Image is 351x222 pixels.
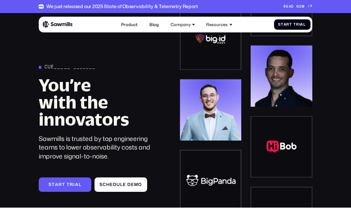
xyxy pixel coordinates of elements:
a: Scheduledemo [94,177,147,192]
span: r [58,182,62,187]
span: m [134,182,138,187]
span: h [106,182,110,187]
span: S [49,182,52,187]
span: o [138,182,142,187]
div: Company [171,22,191,27]
span: a [300,23,303,27]
span: i [73,182,75,187]
span: l [303,23,306,27]
span: e [123,182,126,187]
div: cuE_____ _______ [45,64,95,70]
span: r [70,182,73,187]
a: READNOW [283,5,312,9]
img: BigID White logo [195,32,226,44]
h1: You’re with the innovators [39,77,162,128]
span: S [278,23,281,27]
a: Starttrial [39,177,91,192]
span: e [131,182,134,187]
span: N [297,5,299,9]
span: l [120,182,123,187]
span: r [286,23,289,27]
span: e [110,182,113,187]
span: t [52,182,55,187]
div: We just released our 2025 State of Observability & Telemetry Report [46,4,198,9]
div: Sawmills is trusted by top engineering teams to lower observability costs and improve signal-to-n... [39,134,162,161]
span: c [103,182,106,187]
span: i [299,23,301,27]
div: Resources [203,19,235,30]
span: R [283,5,286,9]
span: d [127,182,131,187]
span: a [283,23,287,27]
span: W [302,5,305,9]
img: customer photo [251,45,312,106]
span: u [117,182,120,187]
span: a [75,182,79,187]
span: S [99,182,103,187]
span: a [55,182,58,187]
span: t [62,182,65,187]
span: d [113,182,117,187]
span: T [293,23,296,27]
span: t [281,23,283,27]
img: customer photo [180,78,242,140]
span: l [79,182,81,187]
span: D [291,5,294,9]
span: E [286,5,289,9]
a: StartTrial [274,19,310,30]
div: Resources [206,22,228,27]
span: A [289,5,292,9]
a: Blog [146,19,162,30]
span: t [289,23,292,27]
span: t [67,182,70,187]
span: r [296,23,299,27]
span: O [299,5,302,9]
div: Company [167,19,198,30]
a: Product [118,19,141,30]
